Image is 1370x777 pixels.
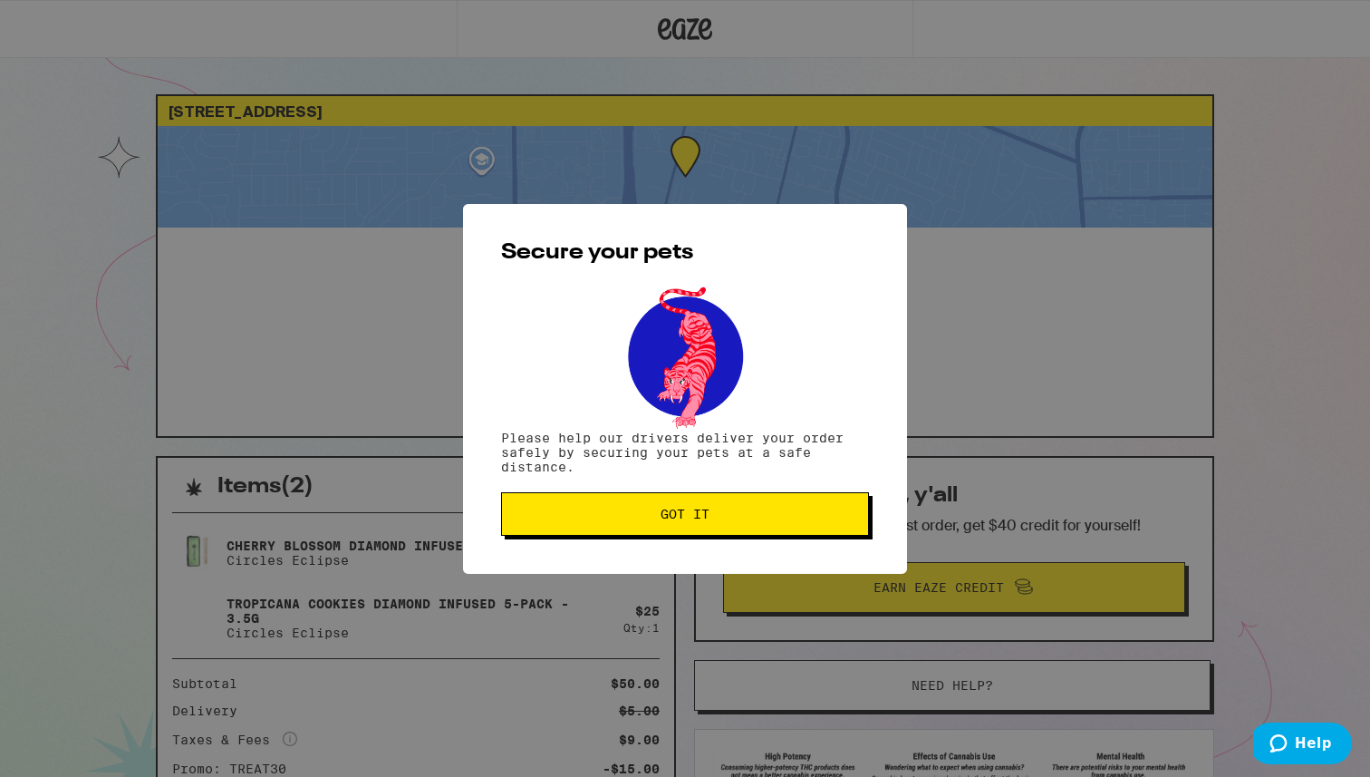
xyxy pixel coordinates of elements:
img: pets [611,282,759,431]
span: Got it [661,508,709,520]
button: Got it [501,492,869,536]
iframe: Opens a widget where you can find more information [1253,723,1352,768]
h2: Secure your pets [501,242,869,264]
p: Please help our drivers deliver your order safely by securing your pets at a safe distance. [501,431,869,474]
